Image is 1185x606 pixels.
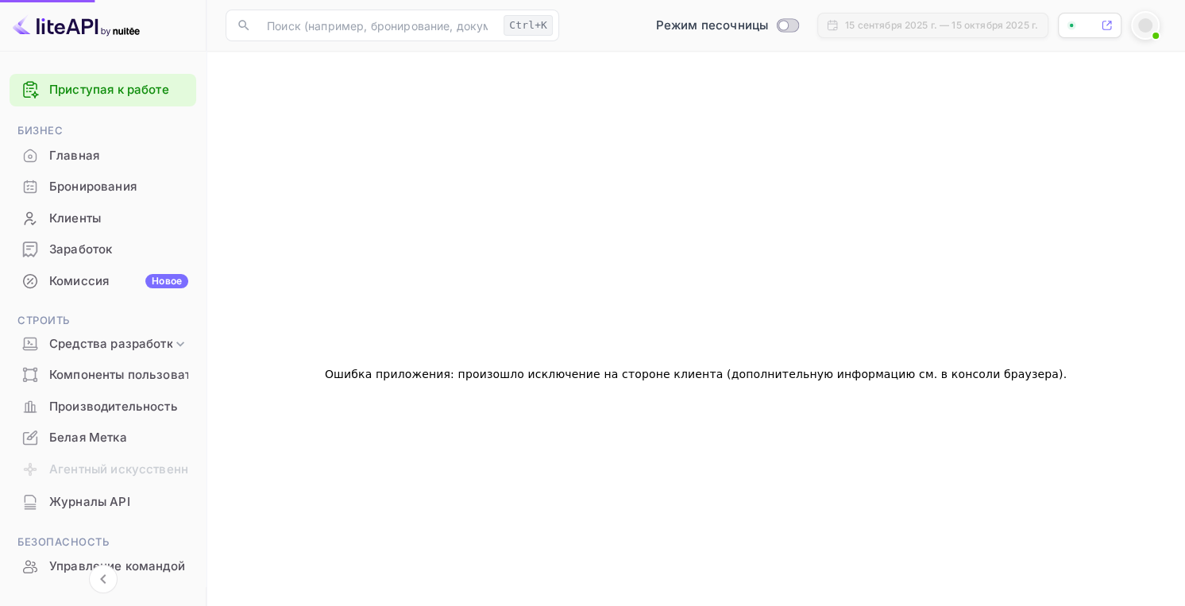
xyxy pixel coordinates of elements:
ya-tr-span: Средства разработки [49,335,180,353]
div: Средства разработки [10,330,196,358]
div: Приступая к работе [10,74,196,106]
ya-tr-span: . [1063,368,1067,380]
a: Белая Метка [10,423,196,452]
ya-tr-span: Журналы API [49,493,130,511]
div: Компоненты пользовательского интерфейса [10,360,196,391]
ya-tr-span: Производительность [49,398,178,416]
a: Производительность [10,392,196,421]
ya-tr-span: Строить [17,314,70,326]
a: Клиенты [10,203,196,233]
ya-tr-span: Новое [152,275,182,287]
ya-tr-span: Ошибка приложения: произошло исключение на стороне клиента (дополнительную информацию см. в консо... [325,368,1063,380]
a: Журналы API [10,487,196,516]
ya-tr-span: Бронирования [49,178,137,196]
div: Переключиться в производственный режим [650,17,805,35]
div: КомиссияНовое [10,266,196,297]
button: Свернуть навигацию [89,565,118,593]
div: Клиенты [10,203,196,234]
ya-tr-span: Безопасность [17,535,109,548]
ya-tr-span: 15 сентября 2025 г. — 15 октября 2025 г. [845,19,1038,31]
img: Логотип LiteAPI [13,13,140,38]
a: Бронирования [10,172,196,201]
a: КомиссияНовое [10,266,196,295]
div: Главная [10,141,196,172]
div: Белая Метка [10,423,196,454]
ya-tr-span: Клиенты [49,210,101,228]
ya-tr-span: Белая Метка [49,429,127,447]
div: Заработок [10,234,196,265]
div: Бронирования [10,172,196,203]
div: Производительность [10,392,196,423]
a: Заработок [10,234,196,264]
a: Приступая к работе [49,81,188,99]
div: Журналы API [10,487,196,518]
ya-tr-span: Компоненты пользовательского интерфейса [49,366,322,384]
ya-tr-span: Главная [49,147,99,165]
input: Поиск (например, бронирование, документация) [257,10,497,41]
a: Компоненты пользовательского интерфейса [10,360,196,389]
a: Управление командой [10,551,196,581]
ya-tr-span: Ctrl+K [509,19,547,31]
a: Главная [10,141,196,170]
ya-tr-span: Режим песочницы [656,17,768,33]
ya-tr-span: Заработок [49,241,112,259]
div: Управление командой [10,551,196,582]
ya-tr-span: Комиссия [49,272,109,291]
ya-tr-span: Управление командой [49,558,185,576]
ya-tr-span: Приступая к работе [49,82,169,97]
ya-tr-span: Бизнес [17,124,63,137]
